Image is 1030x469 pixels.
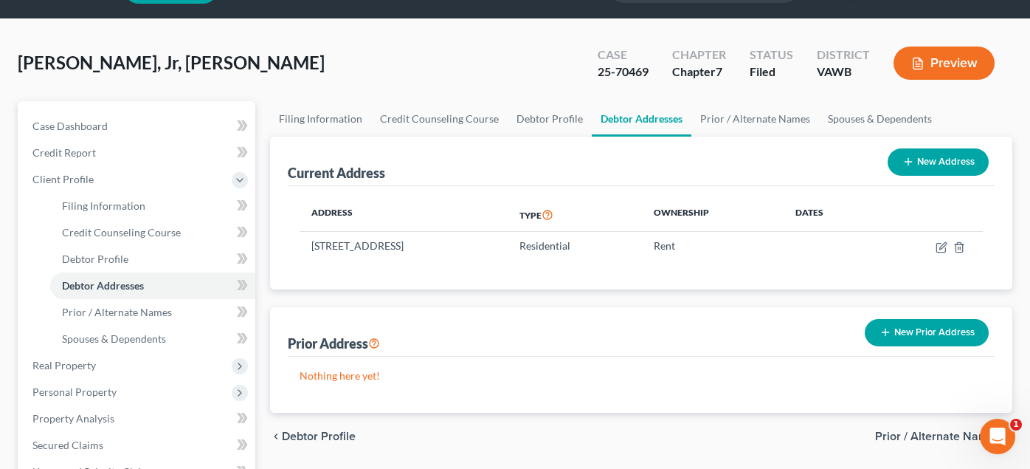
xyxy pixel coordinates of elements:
[592,101,691,137] a: Debtor Addresses
[672,47,726,64] div: Chapter
[21,432,255,459] a: Secured Claims
[50,273,255,299] a: Debtor Addresses
[50,219,255,246] a: Credit Counseling Course
[288,164,385,182] div: Current Address
[21,140,255,166] a: Credit Report
[750,64,793,81] div: Filed
[62,253,128,265] span: Debtor Profile
[50,193,255,219] a: Filing Information
[894,47,995,80] button: Preview
[888,148,989,176] button: New Address
[62,306,172,318] span: Prior / Alternate Names
[875,431,1012,442] button: Prior / Alternate Names chevron_right
[32,412,114,425] span: Property Analysis
[21,113,255,140] a: Case Dashboard
[642,198,784,232] th: Ownership
[672,64,726,81] div: Chapter
[819,101,941,137] a: Spouses & Dependents
[50,299,255,326] a: Prior / Alternate Names
[371,101,508,137] a: Credit Counseling Course
[1010,419,1022,431] span: 1
[300,198,508,232] th: Address
[288,335,380,352] div: Prior Address
[865,319,989,346] button: New Prior Address
[50,326,255,352] a: Spouses & Dependents
[32,386,117,398] span: Personal Property
[716,64,722,78] span: 7
[32,359,96,372] span: Real Property
[32,173,94,185] span: Client Profile
[282,431,356,442] span: Debtor Profile
[750,47,793,64] div: Status
[642,232,784,260] td: Rent
[62,332,166,345] span: Spouses & Dependents
[32,120,108,132] span: Case Dashboard
[18,52,325,73] span: [PERSON_NAME], Jr, [PERSON_NAME]
[32,439,103,451] span: Secured Claims
[62,279,144,292] span: Debtor Addresses
[21,405,255,432] a: Property Analysis
[270,101,371,137] a: Filing Information
[50,246,255,273] a: Debtor Profile
[270,431,282,442] i: chevron_left
[300,369,983,383] p: Nothing here yet!
[270,431,356,442] button: chevron_left Debtor Profile
[508,232,642,260] td: Residential
[817,47,870,64] div: District
[508,101,592,137] a: Debtor Profile
[300,232,508,260] td: [STREET_ADDRESS]
[508,198,642,232] th: Type
[62,226,181,239] span: Credit Counseling Course
[817,64,870,81] div: VAWB
[598,64,649,81] div: 25-70469
[980,419,1015,454] iframe: Intercom live chat
[598,47,649,64] div: Case
[32,146,96,159] span: Credit Report
[62,199,145,212] span: Filing Information
[875,431,1000,442] span: Prior / Alternate Names
[784,198,877,232] th: Dates
[691,101,819,137] a: Prior / Alternate Names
